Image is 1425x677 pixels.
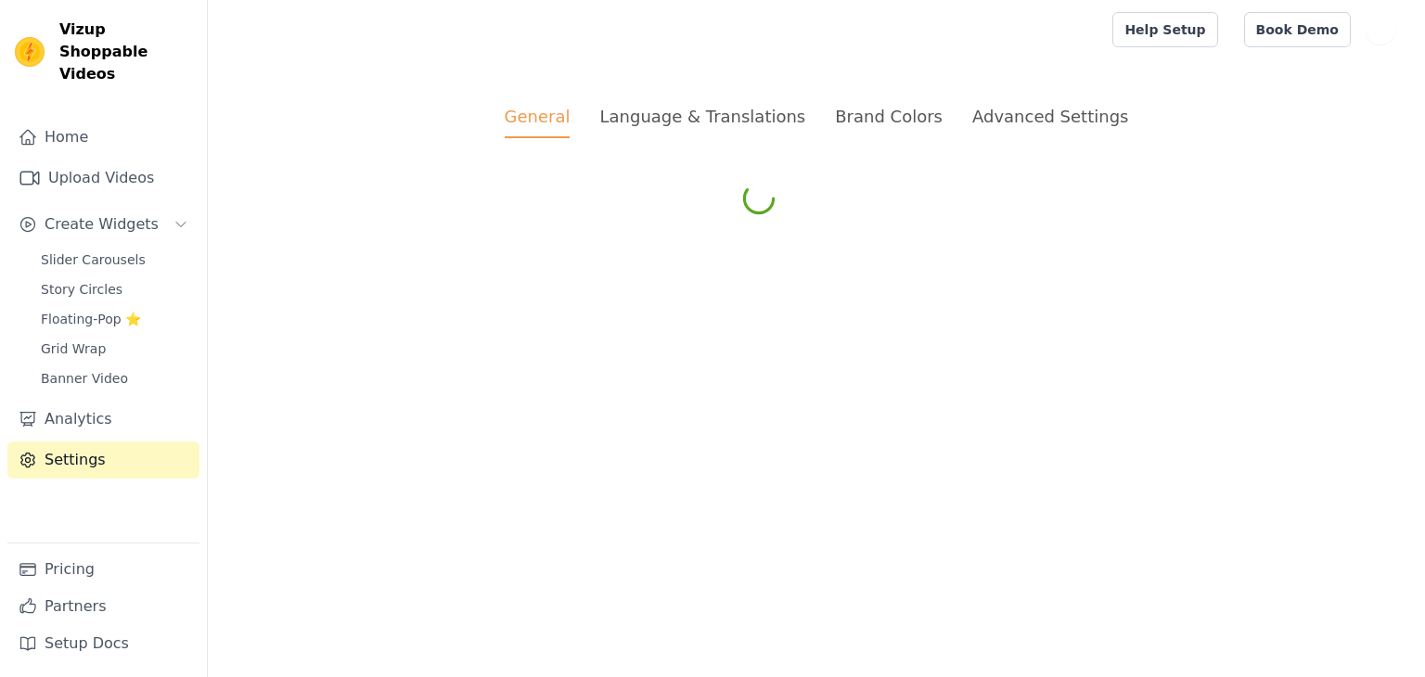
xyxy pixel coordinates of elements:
span: Story Circles [41,280,122,299]
div: General [505,104,571,138]
a: Slider Carousels [30,247,199,273]
div: Brand Colors [835,104,943,129]
img: Vizup [15,37,45,67]
a: Analytics [7,401,199,438]
a: Partners [7,588,199,625]
div: Advanced Settings [972,104,1128,129]
a: Floating-Pop ⭐ [30,306,199,332]
a: Grid Wrap [30,336,199,362]
a: Upload Videos [7,160,199,197]
span: Banner Video [41,369,128,388]
a: Setup Docs [7,625,199,662]
a: Home [7,119,199,156]
div: Language & Translations [599,104,805,129]
a: Story Circles [30,276,199,302]
button: Create Widgets [7,206,199,243]
span: Vizup Shoppable Videos [59,19,192,85]
a: Book Demo [1244,12,1351,47]
span: Grid Wrap [41,339,106,358]
span: Slider Carousels [41,250,146,269]
a: Pricing [7,551,199,588]
a: Help Setup [1112,12,1217,47]
span: Create Widgets [45,213,159,236]
a: Settings [7,441,199,479]
a: Banner Video [30,365,199,391]
span: Floating-Pop ⭐ [41,310,141,328]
